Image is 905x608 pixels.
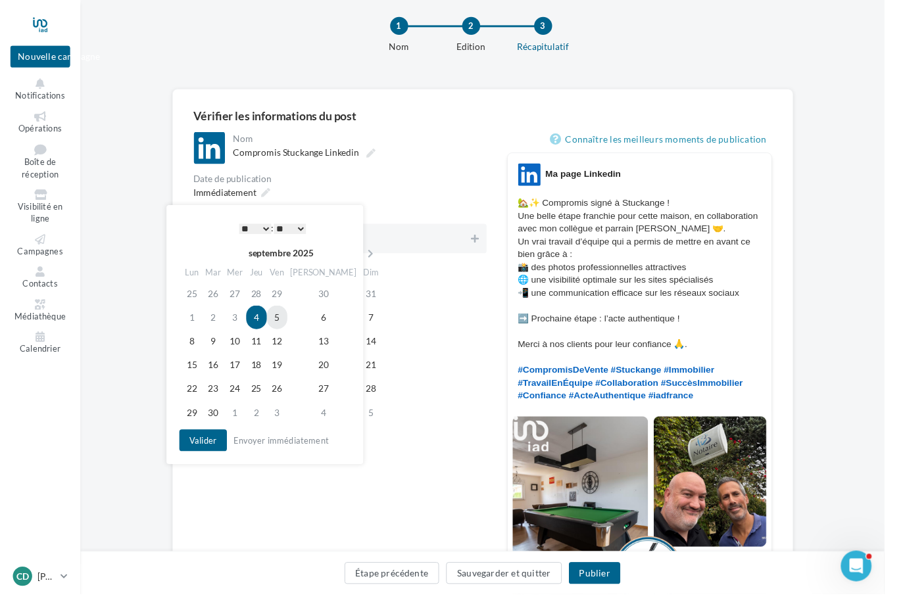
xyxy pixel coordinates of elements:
[273,269,294,288] th: Ven
[11,78,72,106] button: Notifications
[11,337,72,365] a: Calendrier
[582,399,661,409] span: #ActeAuthentique
[15,318,68,329] span: Médiathèque
[207,312,230,337] td: 2
[207,409,230,434] td: 30
[22,161,60,184] span: Boîte de réception
[366,41,451,54] div: Nom
[183,439,232,461] button: Valider
[664,399,710,409] span: #iadfrance
[273,288,294,312] td: 29
[252,288,273,312] td: 28
[186,312,207,337] td: 1
[239,137,495,147] div: Nom
[239,150,368,161] span: Compromis Stuckange Linkedin
[252,337,273,361] td: 11
[207,337,230,361] td: 9
[252,385,273,409] td: 25
[558,171,635,184] div: Ma page Linkedin
[20,351,62,362] span: Calendrier
[353,575,450,597] button: Étape précédente
[273,385,294,409] td: 26
[230,385,252,409] td: 24
[186,361,207,385] td: 15
[294,361,368,385] td: 20
[679,373,731,383] span: #Immobilier
[230,337,252,361] td: 10
[368,385,391,409] td: 28
[230,361,252,385] td: 17
[368,269,391,288] th: Dim
[186,337,207,361] td: 8
[440,41,524,54] div: Edition
[11,237,72,266] a: Campagnes
[23,285,59,295] span: Contacts
[473,17,491,35] div: 2
[233,442,342,458] button: Envoyer immédiatement
[11,111,72,139] a: Opérations
[186,409,207,434] td: 29
[625,373,677,383] span: #Stuckange
[11,47,72,69] button: Nouvelle campagne
[530,399,579,409] span: #Confiance
[230,409,252,434] td: 1
[514,41,598,54] div: Récapitulatif
[368,337,391,361] td: 14
[207,361,230,385] td: 16
[207,269,230,288] th: Mar
[273,361,294,385] td: 19
[530,386,607,396] span: #TravailEnÉquipe
[16,92,66,103] span: Notifications
[207,249,368,269] th: septembre 2025
[399,17,418,35] div: 1
[294,269,368,288] th: [PERSON_NAME]
[230,269,252,288] th: Mer
[198,178,498,187] div: Date de publication
[18,206,64,229] span: Visibilité en ligne
[19,126,63,136] span: Opérations
[294,288,368,312] td: 30
[230,312,252,337] td: 3
[294,337,368,361] td: 13
[11,144,72,186] a: Boîte de réception
[530,200,779,411] p: 🏡✨ Compromis signé à Stuckange ! Une belle étape franchie pour cette maison, en collaboration ave...
[252,312,273,337] td: 4
[609,386,673,396] span: #Collaboration
[456,575,575,597] button: Sauvegarder et quitter
[368,361,391,385] td: 21
[198,191,262,202] span: Immédiatement
[368,409,391,434] td: 5
[198,112,790,124] div: Vérifier les informations du post
[252,269,273,288] th: Jeu
[38,583,57,596] p: [PERSON_NAME]
[17,583,30,596] span: Cd
[294,385,368,409] td: 27
[273,409,294,434] td: 3
[582,575,635,597] button: Publier
[207,385,230,409] td: 23
[562,135,789,151] a: Connaître les meilleurs moments de publication
[212,223,345,243] div: :
[11,577,72,602] a: Cd [PERSON_NAME]
[547,17,565,35] div: 3
[273,312,294,337] td: 5
[11,191,72,231] a: Visibilité en ligne
[11,270,72,298] a: Contacts
[11,304,72,332] a: Médiathèque
[252,409,273,434] td: 2
[676,386,760,396] span: #SuccèsImmobilier
[860,563,892,595] iframe: Intercom live chat
[368,312,391,337] td: 7
[252,361,273,385] td: 18
[530,373,623,383] span: #CompromisDeVente
[186,288,207,312] td: 25
[186,269,207,288] th: Lun
[294,312,368,337] td: 6
[186,385,207,409] td: 22
[294,409,368,434] td: 4
[230,288,252,312] td: 27
[18,252,64,262] span: Campagnes
[207,288,230,312] td: 26
[273,337,294,361] td: 12
[368,288,391,312] td: 31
